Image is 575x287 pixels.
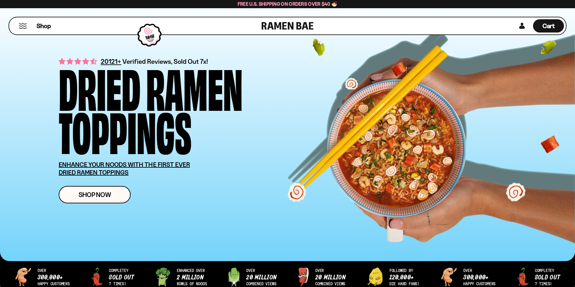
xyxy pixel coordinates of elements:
[238,1,338,7] span: Free U.S. Shipping on Orders over $40 🍜
[37,22,51,30] span: Shop
[19,23,27,29] button: Mobile Menu Trigger
[37,19,51,33] a: Shop
[542,22,555,30] span: Cart
[79,191,111,198] span: Shop Now
[59,65,140,108] div: Dried
[533,17,564,34] div: Cart
[59,186,131,203] a: Shop Now
[59,108,192,151] div: Toppings
[146,65,243,108] div: Ramen
[59,161,190,176] u: ENHANCE YOUR NOODS WITH THE FIRST EVER DRIED RAMEN TOPPINGS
